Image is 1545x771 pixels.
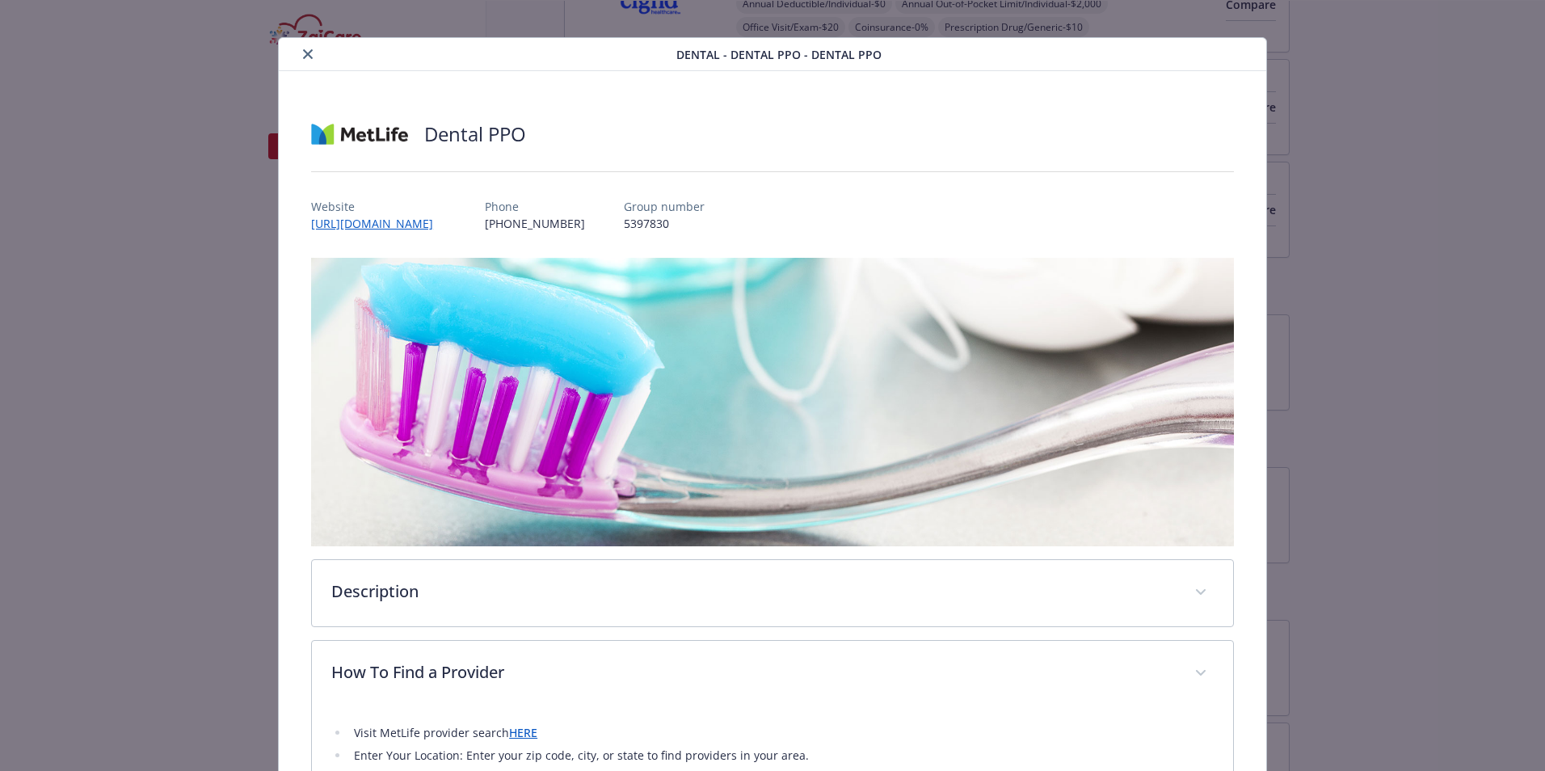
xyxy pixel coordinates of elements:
li: Visit MetLife provider search [349,723,1214,743]
span: Dental - Dental PPO - Dental PPO [676,46,882,63]
div: Description [312,560,1233,626]
p: Phone [485,198,585,215]
p: 5397830 [624,215,705,232]
li: Enter Your Location: Enter your zip code, city, or state to find providers in your area. [349,746,1214,765]
img: banner [311,258,1234,546]
p: Group number [624,198,705,215]
img: Metlife Inc [311,110,408,158]
div: How To Find a Provider [312,641,1233,707]
button: close [298,44,318,64]
a: HERE [509,725,537,740]
p: Description [331,579,1175,604]
p: Website [311,198,446,215]
h2: Dental PPO [424,120,526,148]
p: [PHONE_NUMBER] [485,215,585,232]
p: How To Find a Provider [331,660,1175,685]
a: [URL][DOMAIN_NAME] [311,216,446,231]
